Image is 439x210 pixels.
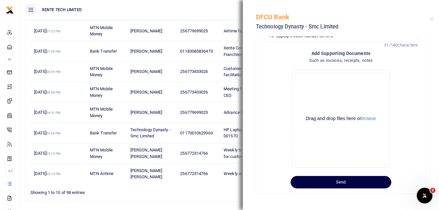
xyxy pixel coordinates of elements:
[34,90,60,95] span: [DATE]
[130,127,171,139] span: Technology Dynasty - Smc Limited
[180,69,208,74] span: 256773433026
[256,24,430,30] h5: Technology Dynasty - Smc Limited
[46,70,61,74] small: 08:55 PM
[291,176,391,188] button: Send
[295,115,387,122] div: Drag and drop files here or
[90,171,113,176] span: MTN Airtime
[6,6,14,14] img: logo-small
[264,50,418,57] h4: Add supporting Documents
[430,188,435,193] span: 2
[224,127,273,139] span: HP Laptop Invoice number 001570
[180,28,208,33] span: 256779699025
[180,110,208,115] span: 256779699025
[397,43,418,47] span: characters
[417,188,432,203] iframe: Intercom live chat
[39,7,84,13] span: XENTE TECH LIMITED
[34,110,60,115] span: [DATE]
[46,91,61,94] small: 08:38 PM
[90,49,117,54] span: Bank Transfer
[264,57,418,64] h4: Such as invoices, receipts, notes
[256,13,430,21] h5: DFCU Bank
[430,17,434,21] button: Close
[30,186,194,196] div: Showing 1 to 10 of 98 entries
[224,86,280,98] span: Meeting facilitation with DFCU CEO
[224,66,261,78] span: Customer meetings facilitation
[180,90,208,95] span: 256773433026
[292,69,390,167] div: File Uploader
[224,45,268,57] span: Xente Corp 2024 Annual Franchise Tax Filing
[180,131,212,135] span: 01170010629963
[361,116,376,121] button: browse
[46,152,61,155] small: 02:15 PM
[224,28,258,33] span: Airtime facilitation
[384,43,397,47] span: 31/140
[90,25,113,37] span: MTN Mobile Money
[34,49,60,54] span: [DATE]
[224,110,253,115] span: Advance [DATE]
[90,131,117,135] span: Bank Transfer
[130,168,162,180] span: [PERSON_NAME] [PERSON_NAME]
[6,7,14,12] a: logo-small logo-large logo-large
[130,69,162,74] span: [PERSON_NAME]
[180,151,208,156] span: 256772314766
[130,148,162,159] span: [PERSON_NAME] [PERSON_NAME]
[224,171,273,176] span: Weekly airtime facilitation
[34,69,60,74] span: [DATE]
[5,54,14,65] li: M
[90,107,113,118] span: MTN Mobile Money
[224,148,277,159] span: Weekly transport facilitation for customer meetings
[90,66,113,78] span: MTN Mobile Money
[130,49,162,54] span: [PERSON_NAME]
[34,28,60,33] span: [DATE]
[180,49,212,54] span: 01183085836473
[130,90,162,95] span: [PERSON_NAME]
[90,148,113,159] span: MTN Mobile Money
[46,111,61,114] small: 04:31 PM
[5,166,14,176] li: Ac
[46,29,61,33] small: 07:22 PM
[46,50,61,53] small: 07:09 PM
[34,171,60,176] span: [DATE]
[34,131,60,135] span: [DATE]
[130,110,162,115] span: [PERSON_NAME]
[46,172,61,176] small: 02:14 PM
[90,86,113,98] span: MTN Mobile Money
[46,131,61,135] small: 04:26 PM
[180,171,208,176] span: 256772314766
[34,151,60,156] span: [DATE]
[130,28,162,33] span: [PERSON_NAME]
